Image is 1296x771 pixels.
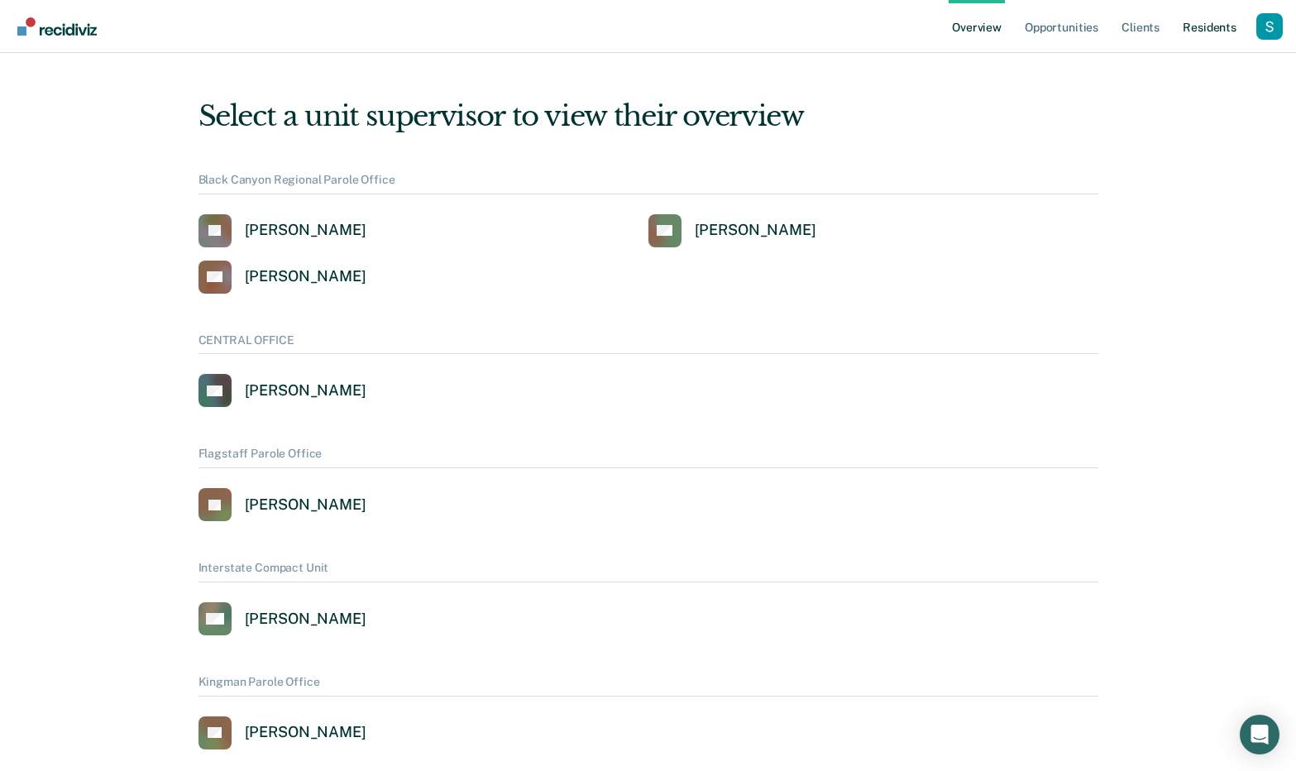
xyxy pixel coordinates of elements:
a: [PERSON_NAME] [198,602,366,635]
button: Profile dropdown button [1256,13,1283,40]
div: Kingman Parole Office [198,675,1098,697]
div: [PERSON_NAME] [245,610,366,629]
a: [PERSON_NAME] [198,716,366,749]
div: [PERSON_NAME] [245,221,366,240]
div: Open Intercom Messenger [1240,715,1279,754]
div: Interstate Compact Unit [198,561,1098,582]
div: [PERSON_NAME] [245,381,366,400]
a: [PERSON_NAME] [198,374,366,407]
div: Flagstaff Parole Office [198,447,1098,468]
div: [PERSON_NAME] [695,221,816,240]
div: Black Canyon Regional Parole Office [198,173,1098,194]
div: CENTRAL OFFICE [198,333,1098,355]
a: [PERSON_NAME] [198,214,366,247]
a: [PERSON_NAME] [198,488,366,521]
div: [PERSON_NAME] [245,723,366,742]
a: [PERSON_NAME] [198,261,366,294]
div: [PERSON_NAME] [245,496,366,515]
div: [PERSON_NAME] [245,267,366,286]
a: [PERSON_NAME] [648,214,816,247]
img: Recidiviz [17,17,97,36]
div: Select a unit supervisor to view their overview [198,99,1098,133]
